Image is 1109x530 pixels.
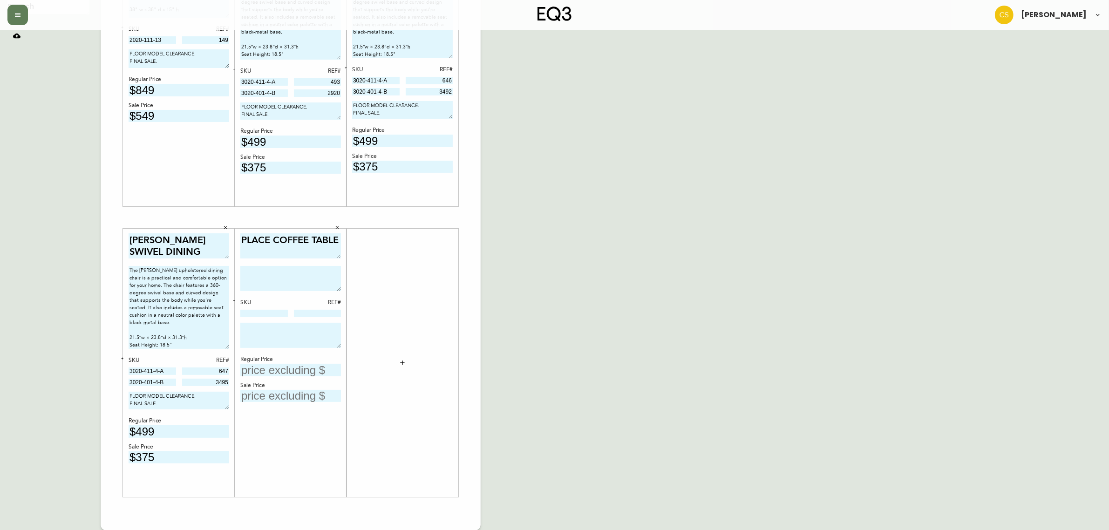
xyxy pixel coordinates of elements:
textarea: PLACE COFFEE TABLE [240,233,341,259]
div: Sale Price [240,153,341,162]
input: price excluding $ [352,161,453,173]
div: REF# [294,299,341,307]
input: price excluding $ [240,364,341,376]
div: SKU [352,66,400,74]
img: 996bfd46d64b78802a67b62ffe4c27a2 [995,6,1014,24]
input: price excluding $ [129,110,229,122]
textarea: FLOOR MODEL CLEARANCE. FINAL SALE. [240,102,341,120]
div: Regular Price [352,126,453,135]
img: logo [537,7,572,21]
input: price excluding $ [129,84,229,96]
div: Regular Price [240,127,341,136]
textarea: [PERSON_NAME] SWIVEL DINING CHAIR [129,233,229,259]
div: Sale Price [129,102,229,110]
div: SKU [129,356,176,365]
div: SKU [240,67,288,75]
div: Regular Price [129,75,229,84]
div: Regular Price [129,417,229,425]
textarea: The [PERSON_NAME] upholstered dining chair is a practical and comfortable option for your home. T... [129,266,229,349]
input: price excluding $ [240,136,341,148]
textarea: FLOOR MODEL CLEARANCE. FINAL SALE. [129,49,229,68]
div: SKU [240,299,288,307]
div: Sale Price [129,443,229,451]
input: price excluding $ [352,135,453,147]
textarea: FLOOR MODEL CLEARANCE. FINAL SALE. [129,392,229,409]
div: REF# [182,356,230,365]
textarea: FLOOR MODEL CLEARANCE. FINAL SALE. [352,101,453,119]
div: Sale Price [352,152,453,161]
input: price excluding $ [240,162,341,174]
div: Regular Price [240,355,341,364]
div: REF# [294,67,341,75]
div: REF# [406,66,453,74]
div: Sale Price [240,381,341,390]
input: price excluding $ [240,390,341,402]
input: price excluding $ [129,425,229,438]
span: [PERSON_NAME] [1021,11,1087,19]
input: price excluding $ [129,451,229,464]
